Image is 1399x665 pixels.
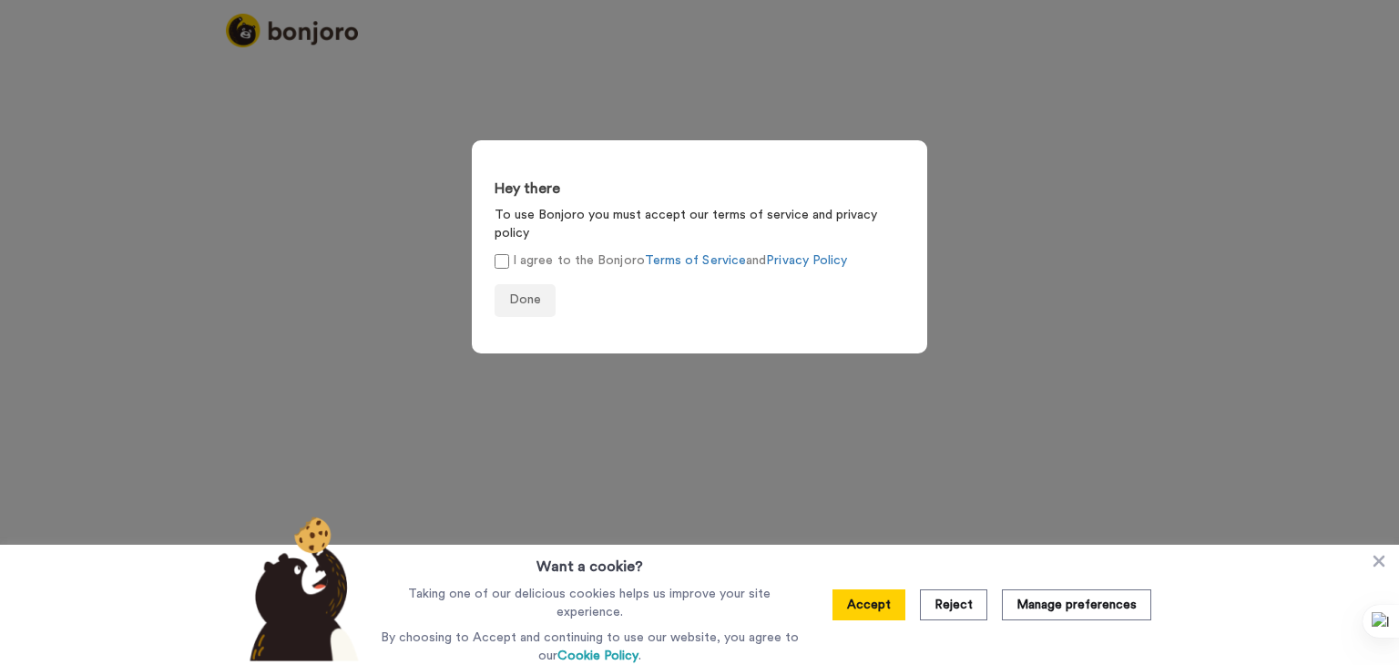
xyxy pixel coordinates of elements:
button: Done [495,284,556,317]
a: Privacy Policy [766,254,847,267]
input: I agree to the BonjoroTerms of ServiceandPrivacy Policy [495,254,509,269]
h3: Hey there [495,181,904,198]
h3: Want a cookie? [536,545,643,578]
button: Accept [832,589,905,620]
img: bear-with-cookie.png [233,516,368,661]
a: Cookie Policy [557,650,638,662]
p: Taking one of our delicious cookies helps us improve your site experience. [376,585,803,621]
button: Manage preferences [1002,589,1151,620]
label: I agree to the Bonjoro and [495,251,847,271]
a: Terms of Service [645,254,746,267]
p: To use Bonjoro you must accept our terms of service and privacy policy [495,206,904,242]
button: Reject [920,589,987,620]
p: By choosing to Accept and continuing to use our website, you agree to our . [376,629,803,665]
span: Done [509,293,541,306]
